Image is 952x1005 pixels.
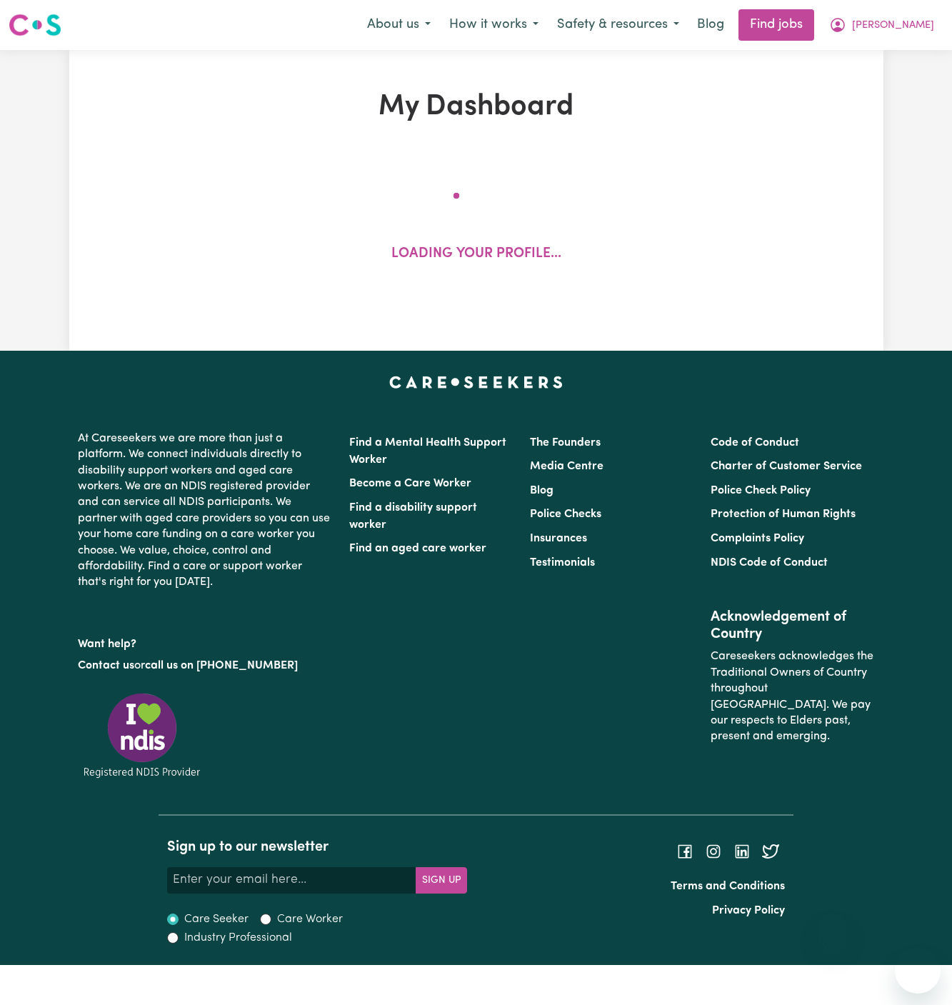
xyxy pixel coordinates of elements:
a: Careseekers logo [9,9,61,41]
img: Registered NDIS provider [78,691,206,780]
button: How it works [440,10,548,40]
a: The Founders [530,437,601,449]
a: Find a Mental Health Support Worker [349,437,506,466]
a: Follow Careseekers on Facebook [676,845,693,856]
a: Terms and Conditions [671,881,785,892]
a: Follow Careseekers on Twitter [762,845,779,856]
label: Industry Professional [184,929,292,946]
button: Subscribe [416,867,467,893]
iframe: Close message [818,914,847,942]
h1: My Dashboard [214,90,739,124]
a: Insurances [530,533,587,544]
iframe: Button to launch messaging window [895,948,941,994]
p: Loading your profile... [391,244,561,265]
label: Care Seeker [184,911,249,928]
button: Safety & resources [548,10,688,40]
a: Police Checks [530,509,601,520]
a: Careseekers home page [389,376,563,388]
a: Follow Careseekers on Instagram [705,845,722,856]
a: Media Centre [530,461,603,472]
a: Find an aged care worker [349,543,486,554]
span: [PERSON_NAME] [852,18,934,34]
a: call us on [PHONE_NUMBER] [145,660,298,671]
p: Want help? [78,631,332,652]
a: Follow Careseekers on LinkedIn [733,845,751,856]
img: Careseekers logo [9,12,61,38]
a: Blog [688,9,733,41]
a: Testimonials [530,557,595,569]
a: Blog [530,485,553,496]
a: Become a Care Worker [349,478,471,489]
p: At Careseekers we are more than just a platform. We connect individuals directly to disability su... [78,425,332,596]
a: Contact us [78,660,134,671]
button: About us [358,10,440,40]
h2: Sign up to our newsletter [167,839,467,856]
a: Complaints Policy [711,533,804,544]
a: Code of Conduct [711,437,799,449]
label: Care Worker [277,911,343,928]
p: Careseekers acknowledges the Traditional Owners of Country throughout [GEOGRAPHIC_DATA]. We pay o... [711,643,874,750]
a: NDIS Code of Conduct [711,557,828,569]
h2: Acknowledgement of Country [711,609,874,643]
a: Find a disability support worker [349,502,477,531]
a: Find jobs [738,9,814,41]
button: My Account [820,10,943,40]
input: Enter your email here... [167,867,416,893]
p: or [78,652,332,679]
a: Charter of Customer Service [711,461,862,472]
a: Police Check Policy [711,485,811,496]
a: Protection of Human Rights [711,509,856,520]
a: Privacy Policy [712,905,785,916]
